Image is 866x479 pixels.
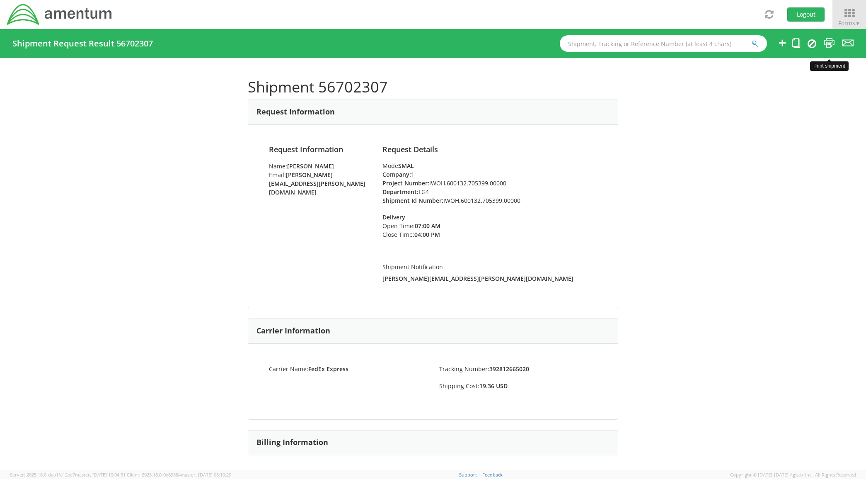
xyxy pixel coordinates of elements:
[560,35,767,52] input: Shipment, Tracking or Reference Number (at least 4 chars)
[810,61,849,71] div: Print shipment
[489,365,529,373] strong: 392812665020
[382,230,466,239] li: Close Time:
[433,382,603,390] li: Shipping Cost:
[6,3,113,26] img: dyn-intl-logo-049831509241104b2a82.png
[269,162,370,170] li: Name:
[459,472,477,478] a: Support
[269,170,370,197] li: Email:
[787,7,825,22] button: Logout
[398,162,414,170] strong: SMAL
[382,162,597,170] div: Mode
[433,365,603,373] li: Tracking Number:
[730,472,856,478] span: Copyright © [DATE]-[DATE] Agistix Inc., All Rights Reserved
[382,196,597,205] li: IWOH.600132.705399.00000
[308,365,348,373] strong: FedEx Express
[838,19,860,27] span: Forms
[382,179,429,187] strong: Project Number:
[10,472,126,478] span: Server: 2025.18.0-daa1fe12ee7
[382,275,573,282] strong: [PERSON_NAME][EMAIL_ADDRESS][PERSON_NAME][DOMAIN_NAME]
[415,222,440,230] strong: 07:00 AM
[382,187,597,196] li: LG4
[855,20,860,27] span: ▼
[382,221,466,230] li: Open Time:
[382,264,597,270] h5: Shipment Notification
[382,170,597,179] li: 1
[382,213,405,221] strong: Delivery
[382,197,443,204] strong: Shipment Id Number:
[256,438,328,447] h3: Billing Information
[287,162,334,170] strong: [PERSON_NAME]
[127,472,231,478] span: Client: 2025.18.0-0e69584
[256,108,335,116] h3: Request Information
[382,170,411,178] strong: Company:
[414,231,440,238] strong: 04:00 PM
[12,39,153,48] h4: Shipment Request Result 56702307
[382,188,418,196] strong: Department:
[479,382,508,390] strong: 19.36 USD
[482,472,503,478] a: Feedback
[256,327,330,335] h3: Carrier Information
[269,171,365,196] strong: [PERSON_NAME][EMAIL_ADDRESS][PERSON_NAME][DOMAIN_NAME]
[382,179,597,187] li: IWOH.600132.705399.00000
[263,365,433,373] li: Carrier Name:
[75,472,126,478] span: master, [DATE] 10:04:51
[382,146,597,154] h4: Request Details
[248,79,618,95] h1: Shipment 56702307
[181,472,231,478] span: master, [DATE] 08:10:29
[269,146,370,154] h4: Request Information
